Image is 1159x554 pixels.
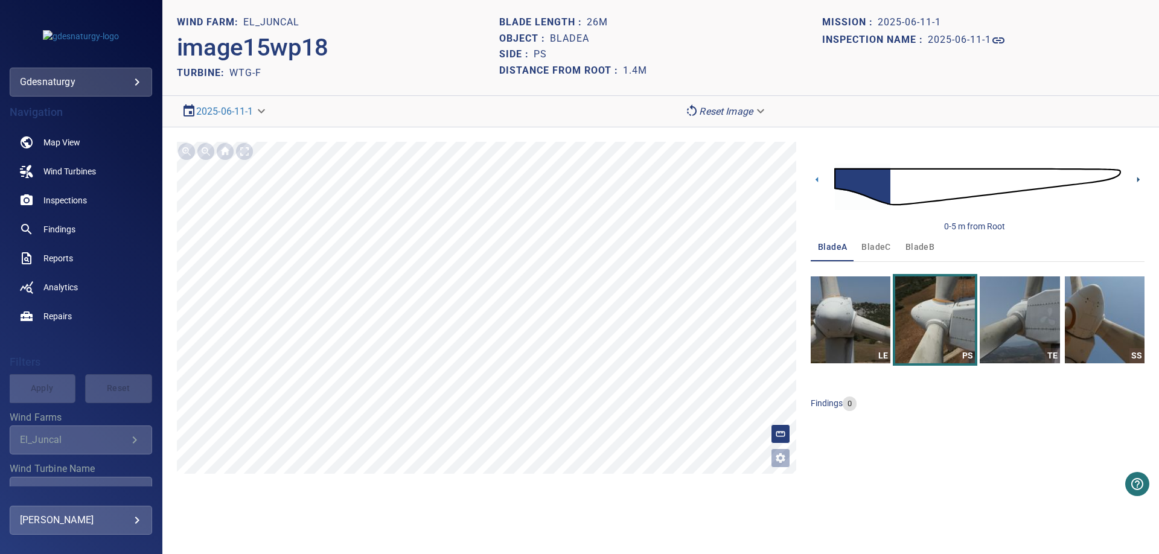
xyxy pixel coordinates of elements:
[196,142,216,161] img: Zoom out
[811,276,890,363] a: LE
[177,17,243,28] h1: WIND FARM:
[10,413,152,422] label: Wind Farms
[550,33,589,45] h1: bladeA
[980,276,1059,363] a: TE
[960,348,975,363] div: PS
[177,67,229,78] h2: TURBINE:
[499,49,534,60] h1: Side :
[229,67,261,78] h2: WTG-F
[680,101,772,122] div: Reset Image
[177,101,273,122] div: 2025-06-11-1
[10,128,152,157] a: map noActive
[1045,348,1060,363] div: TE
[895,276,975,363] a: PS
[43,194,87,206] span: Inspections
[10,477,152,506] div: Wind Turbine Name
[10,356,152,368] h4: Filters
[499,33,550,45] h1: Object :
[10,244,152,273] a: reports noActive
[177,33,328,62] h2: image15wp18
[905,240,934,255] span: bladeB
[818,240,847,255] span: bladeA
[1129,348,1145,363] div: SS
[587,17,608,28] h1: 26m
[811,398,843,408] span: findings
[10,68,152,97] div: gdesnaturgy
[10,157,152,186] a: windturbines noActive
[10,273,152,302] a: analytics noActive
[875,348,890,363] div: LE
[822,17,878,28] h1: Mission :
[43,310,72,322] span: Repairs
[771,448,790,468] button: Open image filters and tagging options
[10,302,152,331] a: repairs noActive
[243,17,299,28] h1: El_Juncal
[928,34,991,46] h1: 2025-06-11-1
[843,398,857,410] span: 0
[43,281,78,293] span: Analytics
[10,106,152,118] h4: Navigation
[196,106,254,117] a: 2025-06-11-1
[834,152,1121,221] img: d
[216,142,235,161] img: Go home
[499,17,587,28] h1: Blade length :
[534,49,547,60] h1: PS
[10,186,152,215] a: inspections noActive
[235,142,254,161] img: Toggle full page
[623,65,647,77] h1: 1.4m
[10,215,152,244] a: findings noActive
[499,65,623,77] h1: Distance from root :
[699,106,753,117] em: Reset Image
[1065,276,1145,363] a: SS
[878,17,941,28] h1: 2025-06-11-1
[43,30,119,42] img: gdesnaturgy-logo
[822,34,928,46] h1: Inspection name :
[43,136,80,148] span: Map View
[20,485,127,497] div: WTG-F / El_Juncal
[20,434,127,445] div: El_Juncal
[861,240,890,255] span: bladeC
[177,142,196,161] img: Zoom in
[43,252,73,264] span: Reports
[43,165,96,177] span: Wind Turbines
[20,511,142,530] div: [PERSON_NAME]
[928,33,1006,48] a: 2025-06-11-1
[20,72,142,92] div: gdesnaturgy
[944,220,1005,232] div: 0-5 m from Root
[10,464,152,474] label: Wind Turbine Name
[43,223,75,235] span: Findings
[10,425,152,454] div: Wind Farms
